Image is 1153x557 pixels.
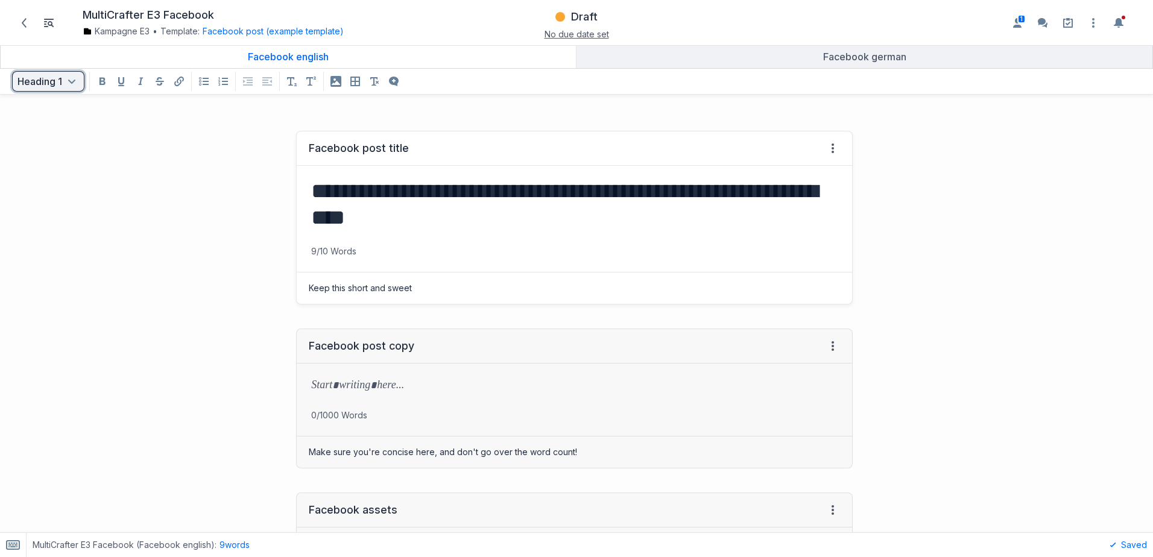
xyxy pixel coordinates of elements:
[309,339,414,353] div: Facebook post copy
[33,539,216,551] span: MultiCrafter E3 Facebook (Facebook english) :
[297,409,852,421] p: 0/1000 Words
[826,141,840,156] span: Field menu
[83,25,150,37] a: Kampagne E3
[83,25,381,37] div: Template:
[83,8,214,22] h1: MultiCrafter E3 Facebook
[393,6,760,39] div: DraftNo due date set
[12,71,84,92] button: Heading 1
[545,28,609,40] button: No due date set
[5,51,571,63] div: Facebook english
[297,245,852,257] p: 9/10 Words
[571,10,598,24] h3: Draft
[576,45,1152,68] a: Facebook german
[297,272,852,304] div: Keep this short and sweet
[203,25,344,37] button: Facebook post (example template)
[10,69,87,94] div: Heading 1
[826,503,840,517] span: Field menu
[826,339,840,353] span: Field menu
[220,539,250,551] button: 9words
[1017,14,1026,24] span: 1
[297,436,852,468] div: Make sure you're concise here, and don't go over the word count!
[220,540,250,550] span: 9 words
[581,51,1148,63] div: Facebook german
[14,13,34,33] a: Back
[153,25,157,37] span: •
[200,25,344,37] div: Facebook post (example template)
[554,6,599,28] button: Draft
[545,29,609,39] span: No due date set
[309,141,409,156] div: Facebook post title
[309,503,397,517] div: Facebook assets
[39,13,58,33] button: Toggle Item List
[1058,13,1078,33] a: Setup guide
[1,45,576,68] a: Facebook english
[1008,13,1027,33] button: Enable the assignees sidebar
[1033,13,1052,33] button: Enable the commenting sidebar
[1105,533,1147,557] div: Saved
[1109,13,1128,33] button: Toggle the notification sidebar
